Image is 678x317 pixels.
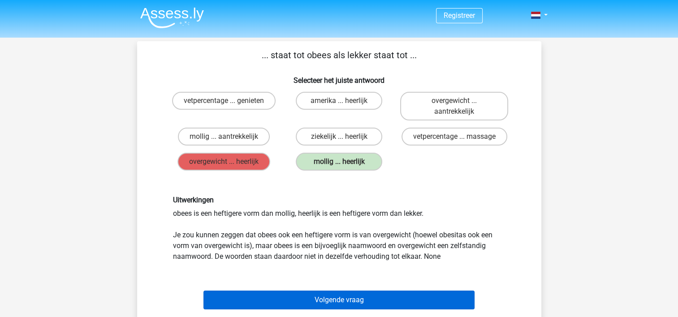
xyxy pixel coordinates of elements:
label: overgewicht ... aantrekkelijk [400,92,508,120]
a: Registreer [444,11,475,20]
button: Volgende vraag [203,291,475,309]
h6: Uitwerkingen [173,196,505,204]
h6: Selecteer het juiste antwoord [151,69,527,85]
label: vetpercentage ... massage [402,128,507,146]
img: Assessly [140,7,204,28]
label: ziekelijk ... heerlijk [296,128,382,146]
label: mollig ... aantrekkelijk [178,128,270,146]
label: vetpercentage ... genieten [172,92,276,110]
label: overgewicht ... heerlijk [177,153,270,171]
p: ... staat tot obees als lekker staat tot ... [151,48,527,62]
label: amerika ... heerlijk [296,92,382,110]
div: obees is een heftigere vorm dan mollig, heerlijk is een heftigere vorm dan lekker. Je zou kunnen ... [166,196,512,261]
label: mollig ... heerlijk [296,153,382,171]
